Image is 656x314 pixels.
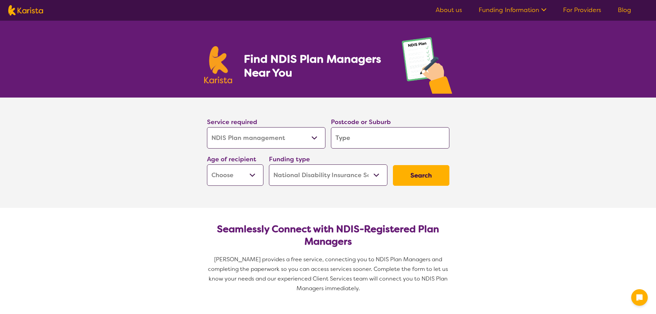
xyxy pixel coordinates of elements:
[436,6,462,14] a: About us
[208,256,449,292] span: [PERSON_NAME] provides a free service, connecting you to NDIS Plan Managers and completing the pa...
[563,6,601,14] a: For Providers
[402,37,452,98] img: plan-management
[204,46,232,83] img: Karista logo
[331,127,449,149] input: Type
[8,5,43,16] img: Karista logo
[244,52,388,80] h1: Find NDIS Plan Managers Near You
[618,6,631,14] a: Blog
[331,118,391,126] label: Postcode or Suburb
[479,6,546,14] a: Funding Information
[269,155,310,163] label: Funding type
[212,223,444,248] h2: Seamlessly Connect with NDIS-Registered Plan Managers
[207,155,256,163] label: Age of recipient
[207,118,257,126] label: Service required
[393,165,449,186] button: Search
